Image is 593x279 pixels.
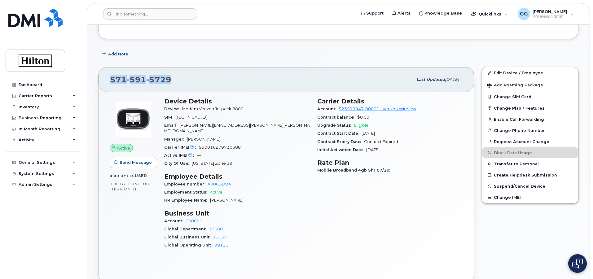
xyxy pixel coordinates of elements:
[482,102,578,114] button: Change Plan / Features
[482,158,578,169] button: Transfer to Personal
[110,182,133,186] span: 0.00 Bytes
[115,101,152,138] img: image20231002-3703462-zs44o9.jpeg
[482,136,578,147] button: Request Account Change
[357,115,369,120] span: $0.00
[214,243,228,247] a: 99121
[164,243,214,247] span: Global Operating Unit
[164,161,192,166] span: City Of Use
[117,145,130,151] span: Active
[364,139,398,144] span: Contract Expired
[199,145,241,150] span: 990016879730388
[187,137,220,142] span: [PERSON_NAME]
[416,77,445,82] span: Last updated
[210,190,222,194] span: Active
[186,219,202,223] a: 650010
[482,114,578,125] button: Enable Call Forwarding
[164,145,199,150] span: Carrier IMEI
[317,107,339,111] span: Account
[424,10,462,16] span: Knowledge Base
[482,67,578,78] a: Edit Device / Employee
[520,10,528,18] span: GG
[192,161,232,166] span: [US_STATE] Zone 19
[482,192,578,203] button: Change IMEI
[494,117,544,121] span: Enable Call Forwarding
[164,182,208,186] span: Employee number
[164,173,310,180] h3: Employee Details
[362,131,375,136] span: [DATE]
[494,106,545,110] span: Change Plan / Features
[513,8,578,20] div: Gwendolyn Garrison
[354,123,369,128] span: Eligible
[398,10,411,16] span: Alerts
[164,123,310,133] span: [PERSON_NAME][EMAIL_ADDRESS][PERSON_NAME][PERSON_NAME][DOMAIN_NAME]
[317,159,463,166] h3: Rate Plan
[164,153,197,158] span: Active IMEI
[445,77,459,82] span: [DATE]
[317,147,366,152] span: Initial Activation Date
[164,115,175,120] span: SIM
[209,227,223,231] a: 18660
[110,157,157,168] button: Send Message
[98,48,134,59] button: Add Note
[210,198,244,203] span: [PERSON_NAME]
[366,10,384,16] span: Support
[164,107,182,111] span: Device
[482,78,578,91] button: Add Roaming Package
[197,153,201,158] span: —
[164,137,187,142] span: Manager
[164,219,186,223] span: Account
[164,235,213,239] span: Global Business Unit
[317,139,364,144] span: Contract Expiry Date
[208,182,231,186] a: A006BDB4
[415,7,466,20] a: Knowledge Base
[164,190,210,194] span: Employment Status
[482,169,578,181] a: Create Helpdesk Submission
[182,107,246,111] span: Modem Verizon Jetpack 8800L
[110,174,135,178] span: 0.00 Bytes
[494,184,545,189] span: Suspend/Cancel Device
[533,14,567,19] span: Wireless Admin
[120,159,152,165] span: Send Message
[164,210,310,217] h3: Business Unit
[164,227,209,231] span: Global Department
[366,147,380,152] span: [DATE]
[317,98,463,105] h3: Carrier Details
[110,181,156,192] span: included this month
[572,259,583,268] img: Open chat
[317,115,357,120] span: Contract balance
[317,168,393,172] span: Mobile Broadband 4gb Shr 07/29
[479,11,501,16] span: Quicklinks
[482,147,578,158] button: Block Data Usage
[135,173,147,178] span: used
[482,125,578,136] button: Change Phone Number
[175,115,207,120] span: [TECHNICAL_ID]
[317,123,354,128] span: Upgrade Status
[127,75,146,84] span: 591
[146,75,171,84] span: 5729
[388,7,415,20] a: Alerts
[533,9,567,14] span: [PERSON_NAME]
[339,107,416,111] a: 523519947-00001 - Verizon Wireless
[164,123,179,128] span: Email
[482,181,578,192] button: Suspend/Cancel Device
[108,51,128,57] span: Add Note
[467,8,512,20] div: Quicklinks
[110,75,171,84] span: 571
[213,235,227,239] a: 11155
[482,91,578,102] button: Change SIM Card
[164,198,210,203] span: HR Employee Name
[487,83,543,89] span: Add Roaming Package
[164,98,310,105] h3: Device Details
[357,7,388,20] a: Support
[317,131,362,136] span: Contract Start Date
[103,8,197,20] input: Find something...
